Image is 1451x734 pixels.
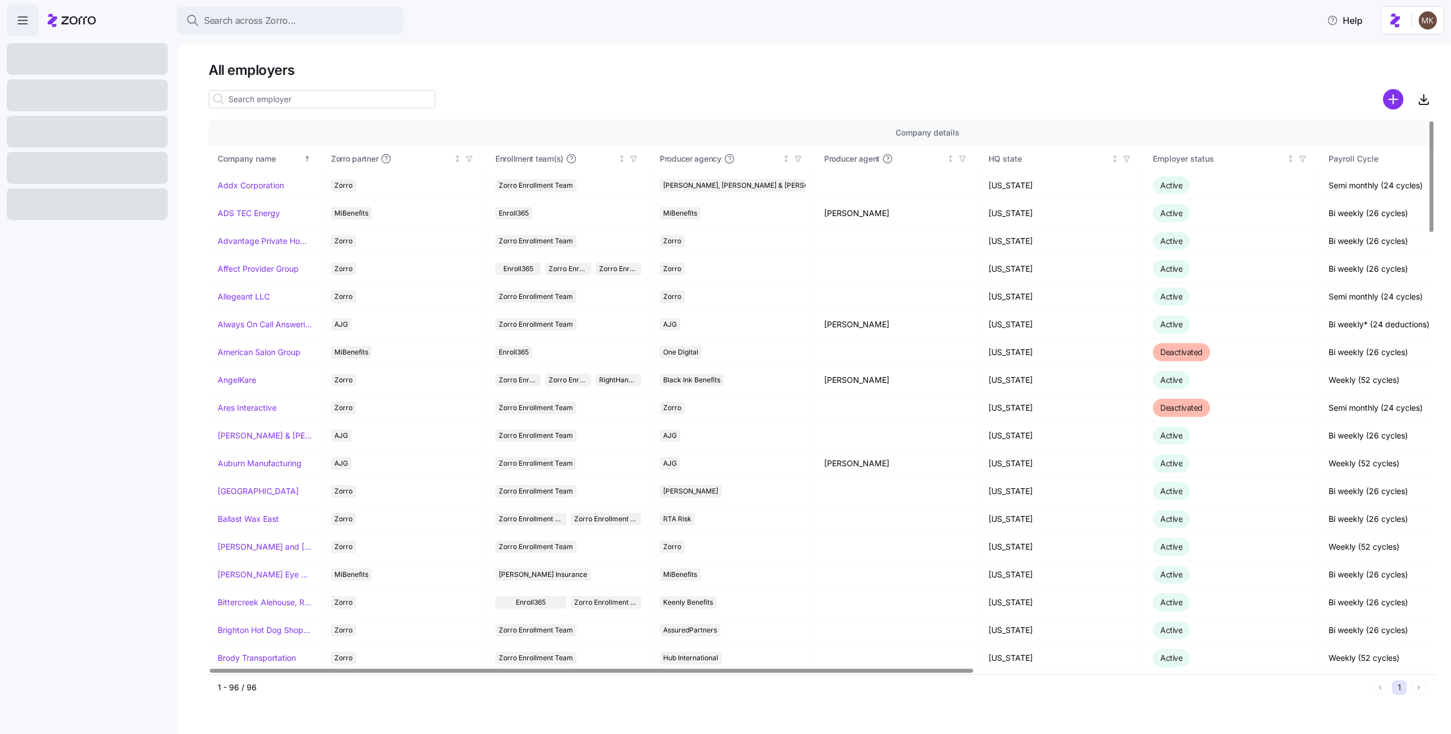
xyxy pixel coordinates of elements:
[303,155,311,163] div: Sorted ascending
[979,450,1144,478] td: [US_STATE]
[663,263,681,275] span: Zorro
[1160,319,1182,329] span: Active
[979,561,1144,589] td: [US_STATE]
[549,374,587,386] span: Zorro Enrollment Experts
[979,478,1144,505] td: [US_STATE]
[663,402,681,414] span: Zorro
[663,346,698,358] span: One Digital
[1144,146,1320,172] th: Employer statusNot sorted
[499,290,573,303] span: Zorro Enrollment Team
[979,505,1144,533] td: [US_STATE]
[599,263,638,275] span: Zorro Enrollment Experts
[1160,431,1182,440] span: Active
[979,394,1144,422] td: [US_STATE]
[218,347,300,358] a: American Salon Group
[663,318,677,331] span: AJG
[979,366,1144,394] td: [US_STATE]
[599,374,638,386] span: RightHandMan Financial
[1160,208,1182,218] span: Active
[660,153,722,164] span: Producer agency
[1160,375,1182,385] span: Active
[334,318,348,331] span: AJG
[209,61,1435,79] h1: All employers
[503,263,533,275] span: Enroll365
[979,644,1144,672] td: [US_STATE]
[499,346,529,358] span: Enroll365
[218,180,284,191] a: Addx Corporation
[1160,625,1182,635] span: Active
[334,568,368,581] span: MiBenefits
[495,153,563,164] span: Enrollment team(s)
[499,235,573,247] span: Zorro Enrollment Team
[1160,653,1182,663] span: Active
[1287,155,1295,163] div: Not sorted
[1111,155,1119,163] div: Not sorted
[815,450,979,478] td: [PERSON_NAME]
[499,652,573,664] span: Zorro Enrollment Team
[334,290,353,303] span: Zorro
[334,624,353,636] span: Zorro
[499,541,573,553] span: Zorro Enrollment Team
[1318,9,1372,32] button: Help
[663,541,681,553] span: Zorro
[663,596,713,609] span: Keenly Benefits
[549,263,587,275] span: Zorro Enrollment Team
[334,429,348,442] span: AJG
[334,485,353,497] span: Zorro
[499,429,573,442] span: Zorro Enrollment Team
[218,652,296,664] a: Brody Transportation
[1160,597,1182,607] span: Active
[947,155,954,163] div: Not sorted
[218,458,302,469] a: Auburn Manufacturing
[218,235,312,247] a: Advantage Private Home Care
[663,429,677,442] span: AJG
[651,146,815,172] th: Producer agencyNot sorted
[1329,153,1449,165] div: Payroll Cycle
[979,311,1144,339] td: [US_STATE]
[1160,514,1182,524] span: Active
[979,146,1144,172] th: HQ stateNot sorted
[334,346,368,358] span: MiBenefits
[1411,680,1426,695] button: Next page
[499,624,573,636] span: Zorro Enrollment Team
[218,208,280,219] a: ADS TEC Energy
[663,374,720,386] span: Black Ink Benefits
[499,179,573,192] span: Zorro Enrollment Team
[1160,264,1182,273] span: Active
[1419,11,1437,29] img: 5ab780eebedb11a070f00e4a129a1a32
[218,153,302,165] div: Company name
[1160,403,1203,412] span: Deactivated
[782,155,790,163] div: Not sorted
[218,402,277,414] a: Ares Interactive
[331,153,378,164] span: Zorro partner
[663,235,681,247] span: Zorro
[218,430,312,441] a: [PERSON_NAME] & [PERSON_NAME]'s
[1160,542,1182,551] span: Active
[979,533,1144,561] td: [US_STATE]
[499,318,573,331] span: Zorro Enrollment Team
[486,146,651,172] th: Enrollment team(s)Not sorted
[334,374,353,386] span: Zorro
[663,485,718,497] span: [PERSON_NAME]
[979,422,1144,450] td: [US_STATE]
[334,207,368,220] span: MiBenefits
[218,374,256,386] a: AngelKare
[815,200,979,227] td: [PERSON_NAME]
[979,200,1144,227] td: [US_STATE]
[574,596,638,609] span: Zorro Enrollment Team
[209,90,435,108] input: Search employer
[334,179,353,192] span: Zorro
[663,179,839,192] span: [PERSON_NAME], [PERSON_NAME] & [PERSON_NAME]
[1327,14,1363,27] span: Help
[334,652,353,664] span: Zorro
[979,617,1144,644] td: [US_STATE]
[1160,486,1182,496] span: Active
[663,207,697,220] span: MiBenefits
[824,153,880,164] span: Producer agent
[979,339,1144,366] td: [US_STATE]
[204,14,296,28] span: Search across Zorro...
[663,568,697,581] span: MiBenefits
[218,486,299,497] a: [GEOGRAPHIC_DATA]
[1153,153,1284,165] div: Employer status
[218,513,279,525] a: Ballast Wax East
